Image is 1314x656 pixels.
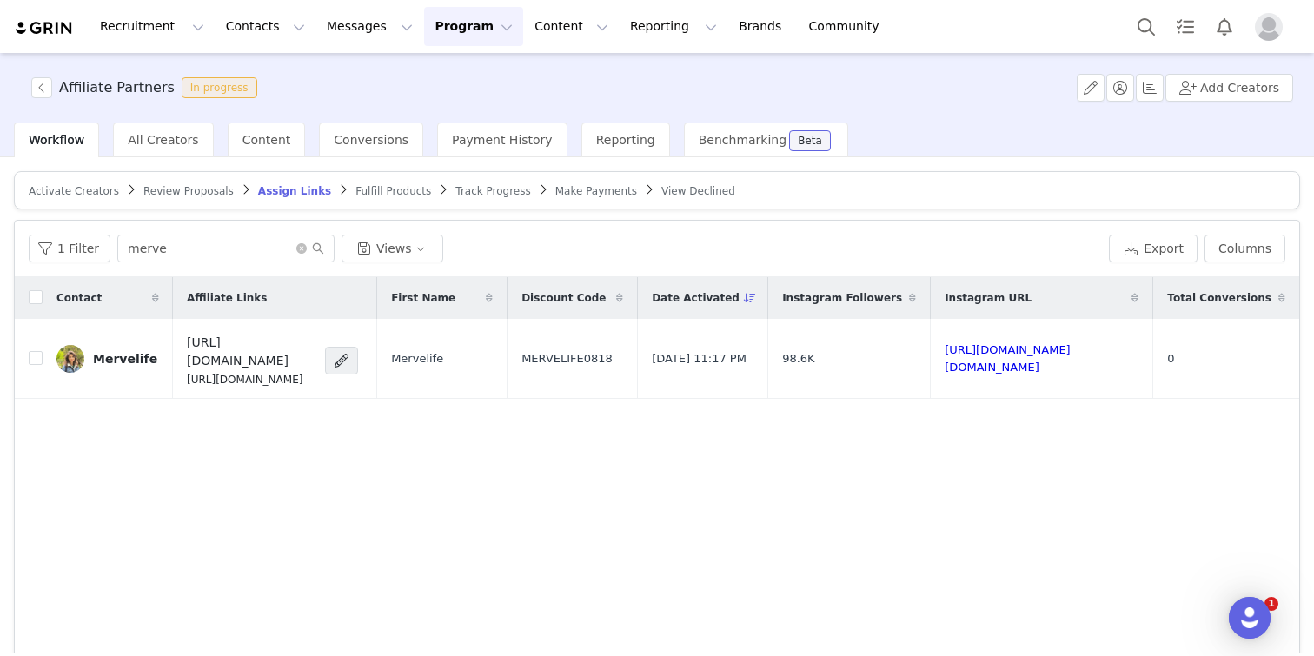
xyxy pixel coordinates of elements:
[90,7,215,46] button: Recruitment
[945,290,1032,306] span: Instagram URL
[1255,13,1283,41] img: placeholder-profile.jpg
[524,7,619,46] button: Content
[391,290,455,306] span: First Name
[1244,13,1300,41] button: Profile
[424,7,523,46] button: Program
[182,77,257,98] span: In progress
[728,7,797,46] a: Brands
[1127,7,1165,46] button: Search
[1204,235,1285,262] button: Columns
[355,185,431,197] span: Fulfill Products
[216,7,315,46] button: Contacts
[782,290,902,306] span: Instagram Followers
[187,334,315,370] h4: [URL][DOMAIN_NAME]
[1166,7,1204,46] a: Tasks
[93,352,157,366] div: Mervelife
[1264,597,1278,611] span: 1
[521,350,613,368] span: MERVELIFE0818
[258,185,331,197] span: Assign Links
[312,242,324,255] i: icon: search
[56,345,159,373] a: Mervelife
[620,7,727,46] button: Reporting
[117,235,335,262] input: Search...
[187,372,315,388] p: [URL][DOMAIN_NAME]
[334,133,408,147] span: Conversions
[59,77,175,98] h3: Affiliate Partners
[596,133,655,147] span: Reporting
[187,290,267,306] span: Affiliate Links
[945,343,1071,374] a: [URL][DOMAIN_NAME][DOMAIN_NAME]
[1165,74,1293,102] button: Add Creators
[555,185,637,197] span: Make Payments
[391,350,443,368] span: Mervelife
[296,243,307,254] i: icon: close-circle
[1205,7,1244,46] button: Notifications
[652,350,747,368] span: [DATE] 11:17 PM
[798,136,822,146] div: Beta
[143,185,234,197] span: Review Proposals
[128,133,198,147] span: All Creators
[782,350,814,368] span: 98.6K
[342,235,443,262] button: Views
[652,290,740,306] span: Date Activated
[699,133,786,147] span: Benchmarking
[31,77,264,98] span: [object Object]
[1167,290,1271,306] span: Total Conversions
[29,185,119,197] span: Activate Creators
[316,7,423,46] button: Messages
[799,7,898,46] a: Community
[1229,597,1271,639] div: Open Intercom Messenger
[452,133,553,147] span: Payment History
[56,345,84,373] img: 13a57a01-c46f-4634-ad0b-8e6e4e0f109c--s.jpg
[1167,350,1174,368] span: 0
[521,290,606,306] span: Discount Code
[14,20,75,36] img: grin logo
[455,185,530,197] span: Track Progress
[661,185,735,197] span: View Declined
[29,133,84,147] span: Workflow
[29,235,110,262] button: 1 Filter
[56,290,102,306] span: Contact
[1109,235,1198,262] button: Export
[242,133,291,147] span: Content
